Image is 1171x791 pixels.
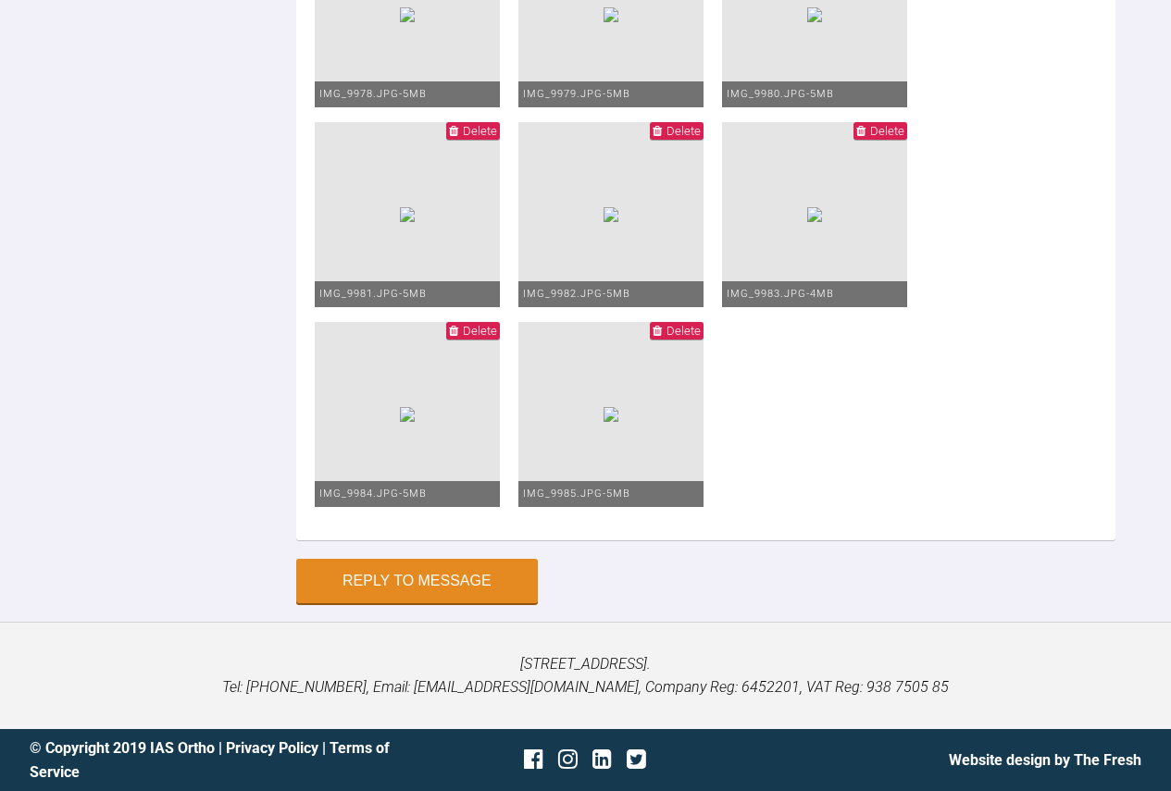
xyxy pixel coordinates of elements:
[30,652,1141,699] p: [STREET_ADDRESS]. Tel: [PHONE_NUMBER], Email: [EMAIL_ADDRESS][DOMAIN_NAME], Company Reg: 6452201,...
[727,288,834,300] span: IMG_9983.JPG - 4MB
[226,739,318,757] a: Privacy Policy
[807,7,822,22] img: 7f8e39c2-bf6e-4c36-9eea-1a3a6e098f7c
[30,739,390,781] a: Terms of Service
[30,736,400,784] div: © Copyright 2019 IAS Ortho | |
[666,124,701,138] span: Delete
[400,207,415,222] img: 696049f9-fb65-4a97-b24d-e2cada8e6525
[523,488,630,500] span: IMG_9985.JPG - 5MB
[949,751,1141,769] a: Website design by The Fresh
[400,407,415,422] img: f7002ead-4eae-4068-a1a7-24615b64a6ee
[523,288,630,300] span: IMG_9982.JPG - 5MB
[604,407,618,422] img: 7c5815d7-b9f1-4803-ae85-5835da862411
[666,324,701,338] span: Delete
[604,7,618,22] img: cf0a5570-48c1-454b-bef9-308e42cf274e
[870,124,904,138] span: Delete
[807,207,822,222] img: 18baab65-0cf5-4751-bf0f-a765c55a1cae
[319,488,427,500] span: IMG_9984.JPG - 5MB
[400,7,415,22] img: 2fb5f33d-cd42-4e52-85b8-e38438c8a988
[319,288,427,300] span: IMG_9981.JPG - 5MB
[296,559,538,603] button: Reply to Message
[463,124,497,138] span: Delete
[604,207,618,222] img: e81d17c7-efd5-4302-b9a9-56a7b0f8a300
[727,88,834,100] span: IMG_9980.JPG - 5MB
[523,88,630,100] span: IMG_9979.JPG - 5MB
[463,324,497,338] span: Delete
[319,88,427,100] span: IMG_9978.JPG - 5MB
